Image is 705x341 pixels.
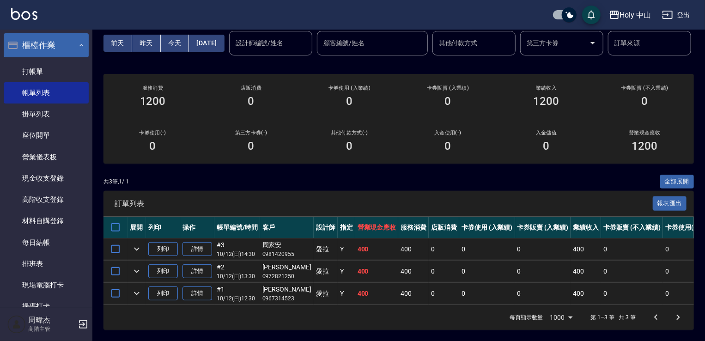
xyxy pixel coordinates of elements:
p: 每頁顯示數量 [510,313,543,322]
td: 愛拉 [314,238,338,260]
div: 1000 [547,305,576,330]
p: 0981420955 [262,250,311,258]
td: 400 [398,283,429,304]
td: 0 [515,283,571,304]
th: 店販消費 [429,217,459,238]
button: Open [585,36,600,50]
th: 業績收入 [571,217,601,238]
td: 0 [601,238,663,260]
button: 列印 [148,264,178,279]
td: 400 [355,238,399,260]
h3: 服務消費 [115,85,191,91]
a: 掛單列表 [4,104,89,125]
td: 0 [459,283,515,304]
td: 400 [398,261,429,282]
p: 10/12 (日) 14:30 [217,250,258,258]
h2: 卡券使用 (入業績) [311,85,388,91]
td: 0 [515,261,571,282]
td: #2 [214,261,260,282]
td: #3 [214,238,260,260]
th: 營業現金應收 [355,217,399,238]
h2: 入金儲值 [508,130,584,136]
a: 排班表 [4,253,89,274]
p: 共 3 筆, 1 / 1 [103,177,129,186]
h3: 1200 [534,95,559,108]
h3: 0 [346,140,353,152]
td: 0 [429,283,459,304]
h3: 1200 [140,95,166,108]
td: 0 [459,238,515,260]
h3: 0 [642,95,648,108]
p: 高階主管 [28,325,75,333]
p: 0967314523 [262,294,311,303]
img: Logo [11,8,37,20]
th: 操作 [180,217,214,238]
h3: 0 [445,140,451,152]
td: 0 [663,238,701,260]
td: 0 [663,261,701,282]
th: 展開 [128,217,146,238]
h3: 0 [248,140,255,152]
div: [PERSON_NAME] [262,262,311,272]
td: 0 [429,238,459,260]
td: #1 [214,283,260,304]
h2: 業績收入 [508,85,584,91]
th: 客戶 [260,217,314,238]
h2: 第三方卡券(-) [213,130,289,136]
button: save [582,6,601,24]
td: 400 [571,238,601,260]
h3: 0 [346,95,353,108]
h2: 其他付款方式(-) [311,130,388,136]
h2: 營業現金應收 [607,130,683,136]
h2: 店販消費 [213,85,289,91]
th: 指定 [338,217,355,238]
td: 400 [398,238,429,260]
td: 愛拉 [314,261,338,282]
button: expand row [130,264,144,278]
p: 10/12 (日) 13:30 [217,272,258,280]
a: 報表匯出 [653,199,687,207]
img: Person [7,315,26,334]
h3: 0 [150,140,156,152]
td: 愛拉 [314,283,338,304]
h2: 卡券販賣 (不入業績) [607,85,683,91]
td: 0 [459,261,515,282]
a: 詳情 [182,286,212,301]
th: 卡券販賣 (入業績) [515,217,571,238]
a: 高階收支登錄 [4,189,89,210]
th: 設計師 [314,217,338,238]
h3: 1200 [632,140,658,152]
td: 400 [355,283,399,304]
a: 詳情 [182,242,212,256]
a: 掃碼打卡 [4,296,89,317]
td: 0 [601,283,663,304]
div: [PERSON_NAME] [262,285,311,294]
a: 現金收支登錄 [4,168,89,189]
td: 0 [601,261,663,282]
button: 櫃檯作業 [4,33,89,57]
th: 服務消費 [398,217,429,238]
th: 卡券使用(-) [663,217,701,238]
td: 400 [571,261,601,282]
a: 材料自購登錄 [4,210,89,231]
button: [DATE] [189,35,224,52]
button: 列印 [148,242,178,256]
div: Holy 中山 [620,9,651,21]
button: 列印 [148,286,178,301]
button: expand row [130,286,144,300]
h3: 0 [445,95,451,108]
div: 周家安 [262,240,311,250]
button: 昨天 [132,35,161,52]
td: 0 [663,283,701,304]
a: 打帳單 [4,61,89,82]
button: 報表匯出 [653,196,687,211]
a: 帳單列表 [4,82,89,104]
span: 訂單列表 [115,199,653,208]
a: 詳情 [182,264,212,279]
button: 全部展開 [660,175,694,189]
a: 現場電腦打卡 [4,274,89,296]
button: 前天 [103,35,132,52]
th: 列印 [146,217,180,238]
button: 今天 [161,35,189,52]
h2: 入金使用(-) [410,130,486,136]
